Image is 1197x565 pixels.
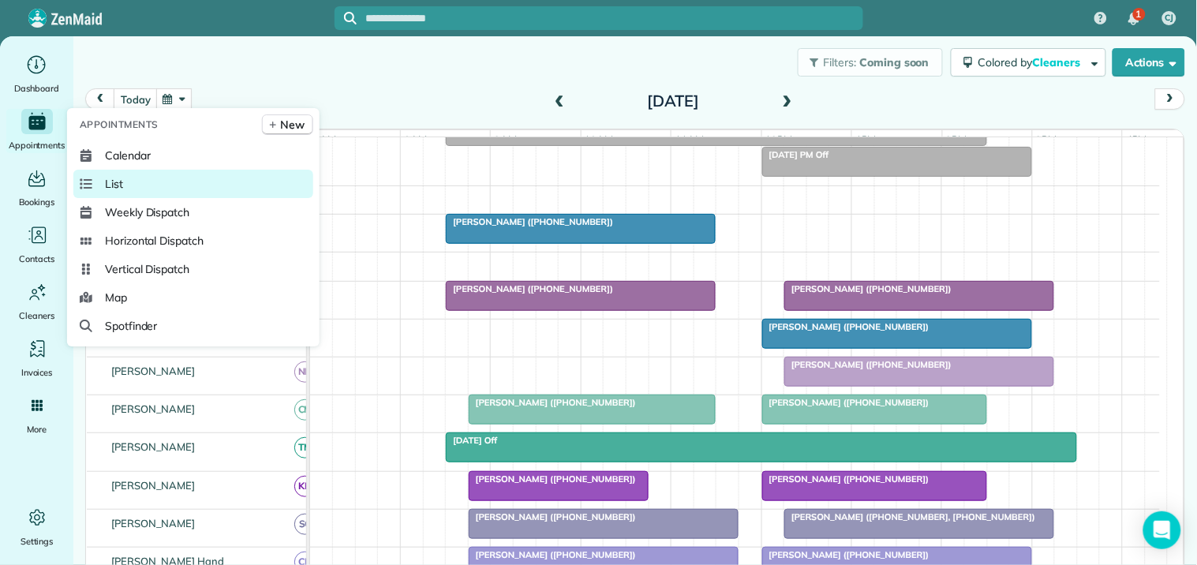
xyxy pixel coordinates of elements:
[6,336,67,380] a: Invoices
[73,226,313,255] a: Horizontal Dispatch
[105,204,189,220] span: Weekly Dispatch
[445,216,614,227] span: [PERSON_NAME] ([PHONE_NUMBER])
[73,255,313,283] a: Vertical Dispatch
[344,12,357,24] svg: Focus search
[108,517,199,529] span: [PERSON_NAME]
[6,505,67,549] a: Settings
[262,114,313,135] a: New
[784,511,1036,522] span: [PERSON_NAME] ([PHONE_NUMBER], [PHONE_NUMBER])
[468,473,637,485] span: [PERSON_NAME] ([PHONE_NUMBER])
[105,318,158,334] span: Spotfinder
[105,176,123,192] span: List
[294,514,316,535] span: SC
[468,549,637,560] span: [PERSON_NAME] ([PHONE_NUMBER])
[1113,48,1185,77] button: Actions
[978,55,1086,69] span: Colored by
[335,12,357,24] button: Focus search
[19,194,55,210] span: Bookings
[943,133,971,146] span: 2pm
[280,117,305,133] span: New
[859,55,930,69] span: Coming soon
[108,440,199,453] span: [PERSON_NAME]
[21,365,53,380] span: Invoices
[445,283,614,294] span: [PERSON_NAME] ([PHONE_NUMBER])
[582,133,617,146] span: 10am
[14,80,59,96] span: Dashboard
[6,52,67,96] a: Dashboard
[761,321,930,332] span: [PERSON_NAME] ([PHONE_NUMBER])
[105,148,151,163] span: Calendar
[105,290,127,305] span: Map
[6,166,67,210] a: Bookings
[761,397,930,408] span: [PERSON_NAME] ([PHONE_NUMBER])
[108,365,199,377] span: [PERSON_NAME]
[1143,511,1181,549] div: Open Intercom Messenger
[1033,55,1083,69] span: Cleaners
[784,359,952,370] span: [PERSON_NAME] ([PHONE_NUMBER])
[73,198,313,226] a: Weekly Dispatch
[21,533,54,549] span: Settings
[73,283,313,312] a: Map
[6,279,67,324] a: Cleaners
[1117,2,1150,36] div: 1 unread notifications
[445,435,498,446] span: [DATE] Off
[824,55,857,69] span: Filters:
[105,233,204,249] span: Horizontal Dispatch
[401,133,430,146] span: 8am
[73,141,313,170] a: Calendar
[310,133,339,146] span: 7am
[294,399,316,421] span: CM
[852,133,880,146] span: 1pm
[73,170,313,198] a: List
[108,402,199,415] span: [PERSON_NAME]
[761,149,830,160] span: [DATE] PM Off
[19,251,54,267] span: Contacts
[1123,133,1150,146] span: 4pm
[574,92,772,110] h2: [DATE]
[1033,133,1060,146] span: 3pm
[6,223,67,267] a: Contacts
[80,117,159,133] span: Appointments
[294,437,316,458] span: TM
[1155,88,1185,110] button: next
[491,133,520,146] span: 9am
[9,137,65,153] span: Appointments
[761,549,930,560] span: [PERSON_NAME] ([PHONE_NUMBER])
[73,312,313,340] a: Spotfinder
[6,109,67,153] a: Appointments
[105,261,189,277] span: Vertical Dispatch
[294,476,316,497] span: KD
[114,88,157,110] button: today
[671,133,707,146] span: 11am
[468,397,637,408] span: [PERSON_NAME] ([PHONE_NUMBER])
[951,48,1106,77] button: Colored byCleaners
[108,479,199,492] span: [PERSON_NAME]
[85,88,115,110] button: prev
[762,133,796,146] span: 12pm
[761,473,930,485] span: [PERSON_NAME] ([PHONE_NUMBER])
[1165,12,1174,24] span: CJ
[27,421,47,437] span: More
[468,511,637,522] span: [PERSON_NAME] ([PHONE_NUMBER])
[1136,8,1142,21] span: 1
[19,308,54,324] span: Cleaners
[294,361,316,383] span: ND
[784,283,952,294] span: [PERSON_NAME] ([PHONE_NUMBER])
